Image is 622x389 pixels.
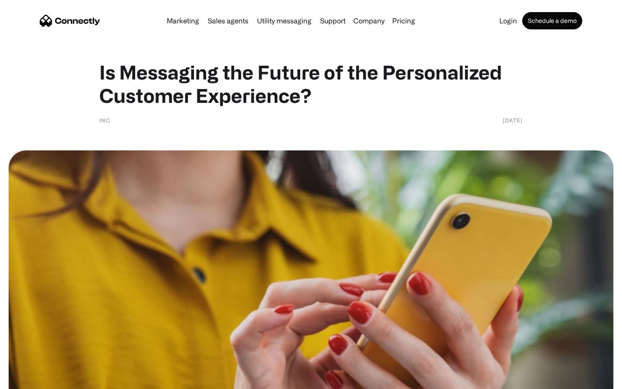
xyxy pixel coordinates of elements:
[389,17,419,24] a: Pricing
[496,17,520,24] a: Login
[204,17,252,24] a: Sales agents
[17,374,52,386] ul: Language list
[163,17,203,24] a: Marketing
[351,15,387,27] div: Company
[9,374,52,386] aside: Language selected: English
[99,61,523,107] h1: Is Messaging the Future of the Personalized Customer Experience?
[99,116,110,124] div: Inc
[522,12,582,29] a: Schedule a demo
[254,17,315,24] a: Utility messaging
[40,14,100,27] a: home
[317,17,349,24] a: Support
[503,116,523,124] div: [DATE]
[353,15,384,27] div: Company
